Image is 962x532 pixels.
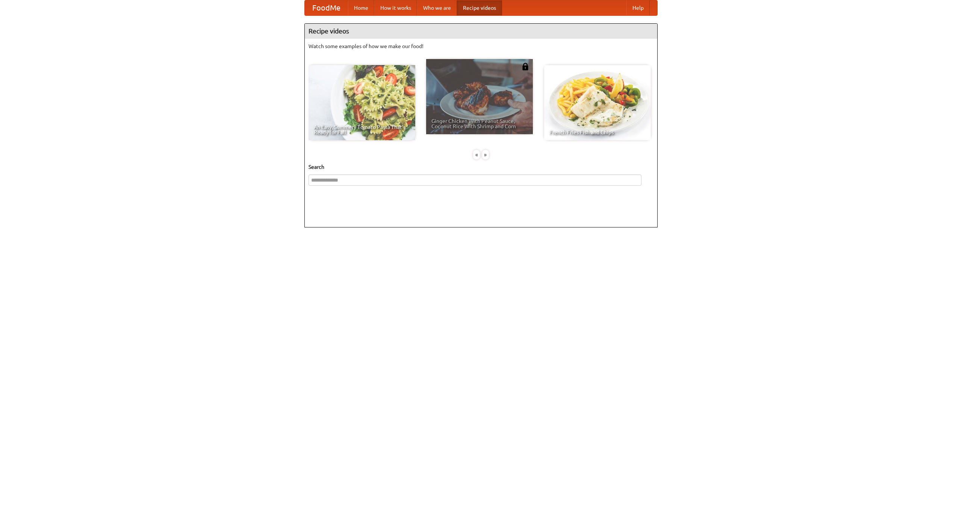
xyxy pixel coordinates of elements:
[457,0,502,15] a: Recipe videos
[309,163,653,171] h5: Search
[305,0,348,15] a: FoodMe
[522,63,529,70] img: 483408.png
[309,65,415,140] a: An Easy, Summery Tomato Pasta That's Ready for Fall
[348,0,374,15] a: Home
[417,0,457,15] a: Who we are
[305,24,657,39] h4: Recipe videos
[544,65,651,140] a: French Fries Fish and Chips
[374,0,417,15] a: How it works
[314,124,410,135] span: An Easy, Summery Tomato Pasta That's Ready for Fall
[549,130,646,135] span: French Fries Fish and Chips
[482,150,489,159] div: »
[309,42,653,50] p: Watch some examples of how we make our food!
[473,150,480,159] div: «
[626,0,650,15] a: Help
